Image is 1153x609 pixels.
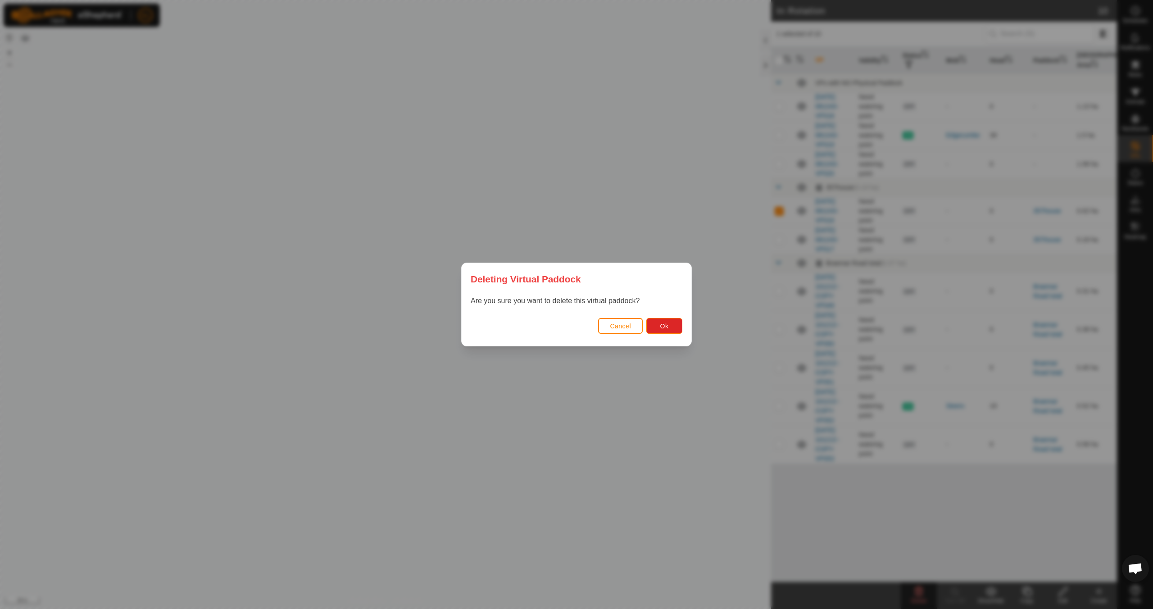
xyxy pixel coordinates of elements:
span: Cancel [610,323,631,330]
span: Deleting Virtual Paddock [471,272,581,286]
div: Open chat [1122,555,1149,582]
span: Ok [660,323,669,330]
p: Are you sure you want to delete this virtual paddock? [471,295,682,306]
button: Cancel [598,318,643,334]
button: Ok [646,318,682,334]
